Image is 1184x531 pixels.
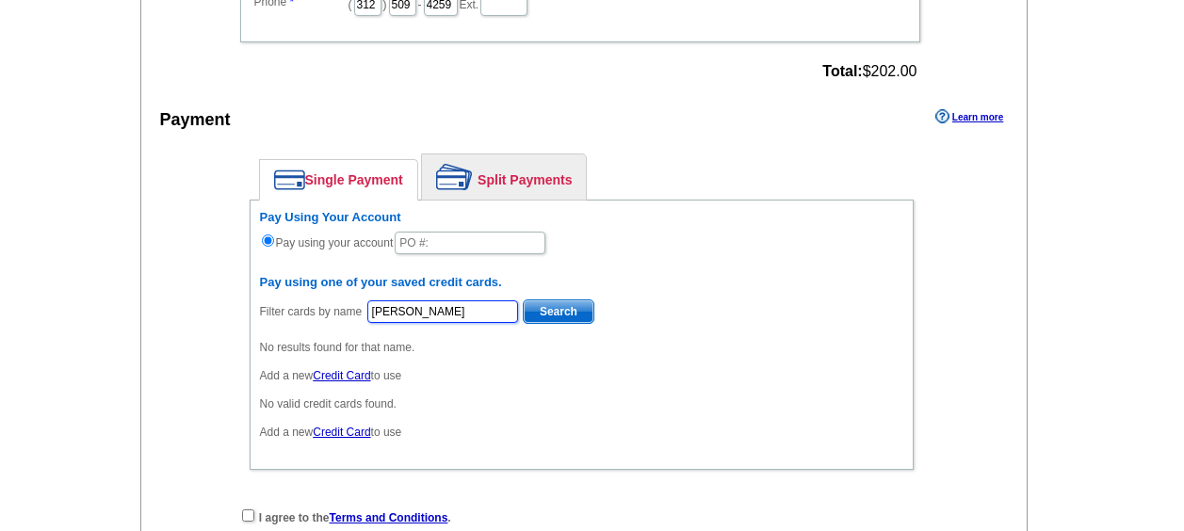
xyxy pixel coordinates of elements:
[422,154,586,200] a: Split Payments
[260,395,903,412] p: No valid credit cards found.
[523,299,594,324] button: Search
[160,107,231,133] div: Payment
[524,300,593,323] span: Search
[822,63,862,79] strong: Total:
[822,63,916,80] span: $202.00
[260,367,903,384] p: Add a new to use
[274,169,305,190] img: single-payment.png
[330,511,448,524] a: Terms and Conditions
[260,210,903,225] h6: Pay Using Your Account
[259,511,451,524] strong: I agree to the .
[260,275,903,290] h6: Pay using one of your saved credit cards.
[395,232,545,254] input: PO #:
[260,424,903,441] p: Add a new to use
[807,93,1184,531] iframe: LiveChat chat widget
[260,160,417,200] a: Single Payment
[260,339,903,356] p: No results found for that name.
[313,369,370,382] a: Credit Card
[260,210,903,256] div: Pay using your account
[260,303,363,320] label: Filter cards by name
[313,426,370,439] a: Credit Card
[436,164,473,190] img: split-payment.png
